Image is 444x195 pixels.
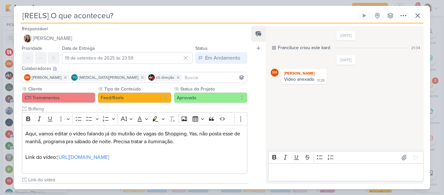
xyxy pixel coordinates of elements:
[57,154,109,160] a: [URL][DOMAIN_NAME]
[25,76,30,79] p: BM
[282,70,326,77] div: [PERSON_NAME]
[22,46,42,51] label: Prioridade
[22,33,247,44] button: [PERSON_NAME]
[195,46,208,51] label: Status
[183,74,246,81] input: Buscar
[22,125,247,174] div: Editor editing area: main
[411,45,420,51] div: 21:34
[317,78,324,83] div: 11:39
[62,52,193,64] input: Select a date
[71,74,78,81] div: Yasmin Oliveira
[148,74,155,81] img: cti direção
[62,46,95,51] label: Data de Entrega
[79,75,138,80] span: [MEDICAL_DATA][PERSON_NAME]
[32,75,61,80] span: [PERSON_NAME]
[27,105,247,112] input: Texto sem título
[104,86,171,92] label: Tipo de Conteúdo
[27,176,247,183] input: Texto sem título
[272,71,277,75] p: BM
[28,86,95,92] label: Cliente
[268,151,424,164] div: Editor toolbar
[22,92,95,103] button: CTI Treinamentos
[20,10,357,21] input: Kard Sem Título
[362,13,367,18] div: Ligar relógio
[205,54,240,62] div: Em Andamento
[284,77,314,82] div: Video anexado
[98,92,171,103] button: Feed/Reels
[180,86,247,92] label: Status do Projeto
[174,92,247,103] button: Aprovado
[25,130,244,146] p: Aqui, vamos editar o vídeo falando já do mutirão de vagas do Shopping. Yas, não posta esse de man...
[271,69,279,77] div: Beth Monteiro
[33,35,72,42] span: [PERSON_NAME]
[195,52,247,64] button: Em Andamento
[25,153,244,161] p: Link do vídeo:
[278,44,330,51] div: Franciluce criou este kard
[22,26,48,32] label: Responsável
[22,112,247,125] div: Editor toolbar
[268,163,424,181] div: Editor editing area: main
[24,35,32,42] img: Franciluce Carvalho
[24,74,31,81] div: Beth Monteiro
[72,76,77,79] p: YO
[22,65,247,72] div: Colaboradores
[156,75,174,80] span: cti direção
